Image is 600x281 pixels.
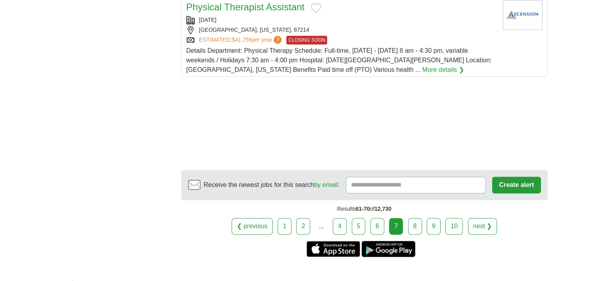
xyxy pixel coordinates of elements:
a: 5 [352,218,366,235]
a: Get the Android app [362,241,415,257]
a: 1 [278,218,291,235]
div: [GEOGRAPHIC_DATA], [US_STATE], 67214 [186,26,496,34]
span: 12,730 [374,206,391,212]
a: More details ❯ [422,65,464,75]
span: Receive the newest jobs for this search : [204,180,339,190]
span: CLOSING SOON [286,36,327,44]
div: 7 [389,218,403,235]
a: 10 [445,218,463,235]
a: next ❯ [468,218,497,235]
button: Create alert [492,177,541,193]
a: ESTIMATED:$41,759per year? [199,36,284,44]
a: 9 [427,218,441,235]
a: 4 [333,218,347,235]
a: Get the iPhone app [307,241,360,257]
a: [DATE] [199,17,217,23]
span: ? [274,36,282,44]
span: Details Department: Physical Therapy Schedule: Full-time, [DATE] - [DATE] 8 am - 4:30 pm, variabl... [186,47,492,73]
a: 2 [296,218,310,235]
div: ... [314,218,330,234]
a: by email [314,181,338,188]
iframe: Ads by Google [181,83,548,164]
button: Add to favorite jobs [311,3,321,13]
a: 8 [408,218,422,235]
a: 6 [370,218,384,235]
a: Physical Therapist Assistant [186,2,305,12]
span: 61-70 [356,206,370,212]
span: $41,759 [232,37,252,43]
a: ❮ previous [232,218,273,235]
div: Results of [181,200,548,218]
